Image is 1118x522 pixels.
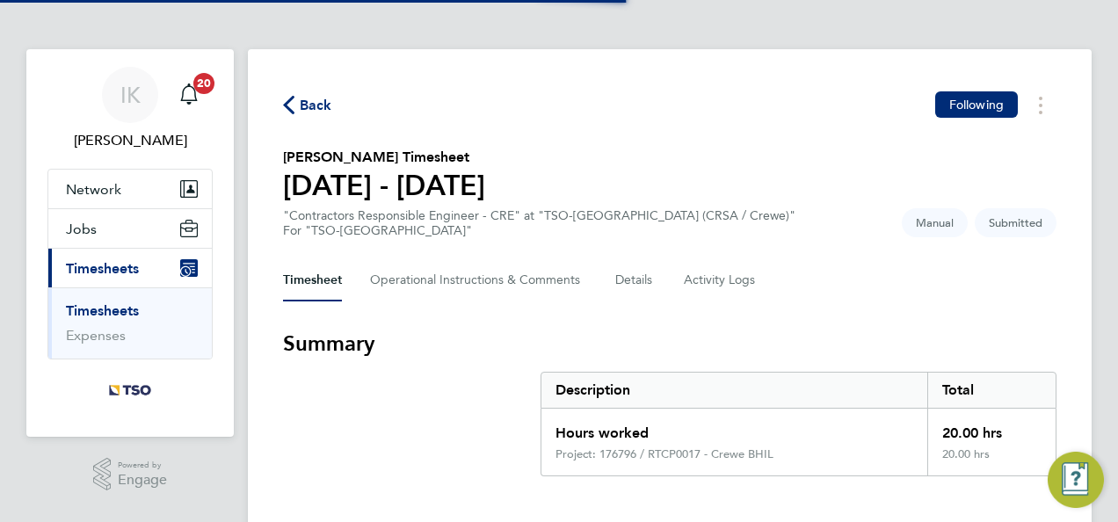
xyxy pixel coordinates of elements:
span: This timesheet was manually created. [902,208,968,237]
button: Activity Logs [684,259,758,301]
button: Network [48,170,212,208]
button: Following [935,91,1018,118]
div: For "TSO-[GEOGRAPHIC_DATA]" [283,223,795,238]
div: Hours worked [541,409,927,447]
span: Iain Kelly [47,130,213,151]
span: Network [66,181,121,198]
div: Summary [541,372,1056,476]
button: Back [283,94,332,116]
h3: Summary [283,330,1056,358]
button: Timesheets Menu [1025,91,1056,119]
span: Jobs [66,221,97,237]
a: Expenses [66,327,126,344]
button: Operational Instructions & Comments [370,259,587,301]
div: Total [927,373,1056,408]
h1: [DATE] - [DATE] [283,168,485,203]
button: Details [615,259,656,301]
div: Project: 176796 / RTCP0017 - Crewe BHIL [555,447,773,461]
span: Following [949,97,1004,112]
span: Engage [118,473,167,488]
h2: [PERSON_NAME] Timesheet [283,147,485,168]
button: Engage Resource Center [1048,452,1104,508]
div: Description [541,373,927,408]
a: Timesheets [66,302,139,319]
span: This timesheet is Submitted. [975,208,1056,237]
div: "Contractors Responsible Engineer - CRE" at "TSO-[GEOGRAPHIC_DATA] (CRSA / Crewe)" [283,208,795,238]
a: Go to home page [47,377,213,405]
span: 20 [193,73,214,94]
a: IK[PERSON_NAME] [47,67,213,151]
a: 20 [171,67,207,123]
div: 20.00 hrs [927,409,1056,447]
button: Timesheets [48,249,212,287]
img: tso-uk-logo-retina.png [99,377,161,405]
span: Back [300,95,332,116]
a: Powered byEngage [93,458,168,491]
button: Jobs [48,209,212,248]
nav: Main navigation [26,49,234,437]
div: Timesheets [48,287,212,359]
button: Timesheet [283,259,342,301]
span: IK [120,83,141,106]
div: 20.00 hrs [927,447,1056,475]
span: Timesheets [66,260,139,277]
span: Powered by [118,458,167,473]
